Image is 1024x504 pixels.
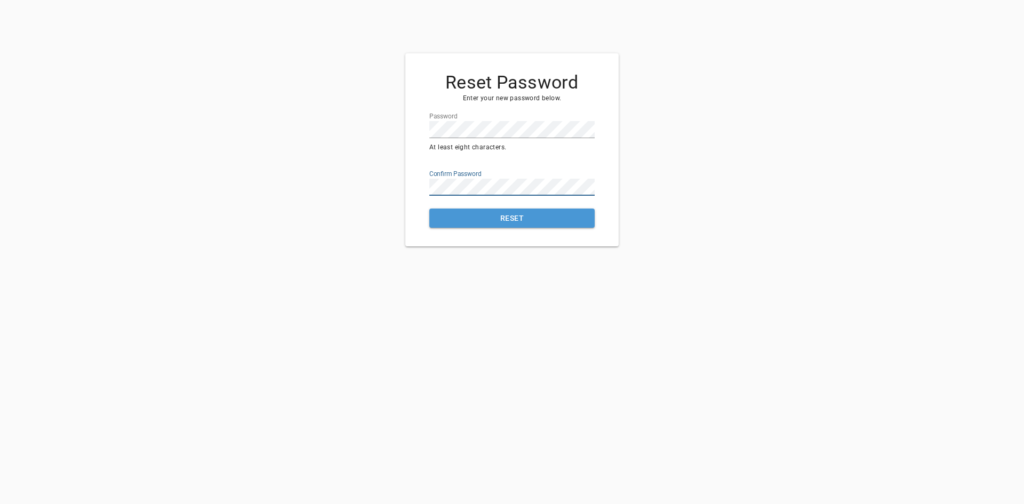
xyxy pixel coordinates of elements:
span: Enter your new password below. [429,93,595,104]
label: Confirm Password [429,171,482,177]
button: Reset [429,209,595,228]
h4: Reset Password [429,72,595,93]
span: At least eight characters. [429,142,595,153]
span: Reset [438,212,586,225]
label: Password [429,113,458,119]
